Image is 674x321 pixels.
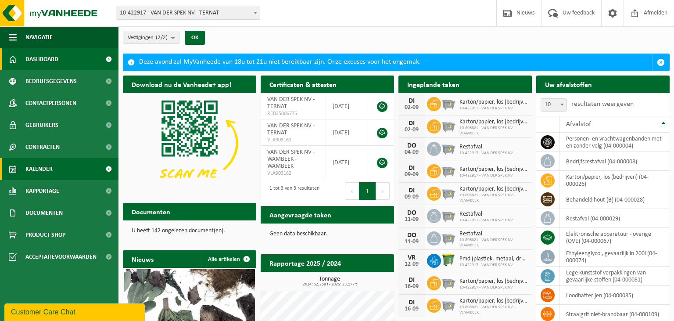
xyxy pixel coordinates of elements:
[403,306,420,312] div: 16-09
[326,119,368,146] td: [DATE]
[25,114,58,136] span: Gebruikers
[459,231,527,238] span: Restafval
[441,275,456,290] img: WB-2500-GAL-GY-01
[459,106,527,111] span: 10-422917 - VAN DER SPEK NV
[403,149,420,155] div: 04-09
[459,126,527,136] span: 10-896821 - VAN DER SPEK NV - WAMBEEK
[459,211,513,218] span: Restafval
[459,278,527,285] span: Karton/papier, los (bedrijven)
[566,121,591,128] span: Afvalstof
[269,231,385,237] p: Geen data beschikbaar.
[403,261,420,267] div: 12-09
[459,238,527,248] span: 10-896821 - VAN DER SPEK NV - WAMBEEK
[459,99,527,106] span: Karton/papier, los (bedrijven)
[441,141,456,155] img: WB-2500-GAL-GY-01
[139,54,652,71] div: Deze avond zal MyVanheede van 18u tot 21u niet bereikbaar zijn. Onze excuses voor het ongemak.
[132,228,247,234] p: U heeft 142 ongelezen document(en).
[156,35,168,40] count: (2/2)
[261,76,345,93] h2: Certificaten & attesten
[459,298,527,305] span: Karton/papier, los (bedrijven)
[441,252,456,267] img: WB-0770-HPE-GN-50
[25,48,58,70] span: Dashboard
[116,7,260,19] span: 10-422917 - VAN DER SPEK NV - TERNAT
[25,202,63,224] span: Documenten
[261,206,340,223] h2: Aangevraagde taken
[559,267,670,286] td: lege kunststof verpakkingen van gevaarlijke stoffen (04-000081)
[267,149,315,170] span: VAN DER SPEK NV - WAMBEEK - WAMBEEK
[571,101,634,108] label: resultaten weergeven
[559,209,670,228] td: restafval (04-000029)
[559,190,670,209] td: behandeld hout (B) (04-000028)
[267,137,319,144] span: VLA903161
[261,254,350,271] h2: Rapportage 2025 / 2024
[403,284,420,290] div: 16-09
[559,247,670,267] td: ethyleenglycol, gevaarlijk in 200l (04-000074)
[459,305,527,315] span: 10-896821 - VAN DER SPEK NV - WAMBEEK
[265,276,394,287] h3: Tonnage
[201,250,255,268] a: Alle artikelen
[541,99,566,111] span: 10
[123,250,162,267] h2: Nieuws
[25,158,53,180] span: Kalender
[267,110,319,117] span: RED25006775
[403,194,420,200] div: 09-09
[4,302,147,321] iframe: chat widget
[267,170,319,177] span: VLA903162
[25,92,76,114] span: Contactpersonen
[441,230,456,245] img: WB-2500-GAL-GY-01
[541,98,567,112] span: 10
[403,127,420,133] div: 02-09
[403,209,420,216] div: DO
[459,186,527,193] span: Karton/papier, los (bedrijven)
[25,70,77,92] span: Bedrijfsgegevens
[403,277,420,284] div: DI
[403,216,420,223] div: 11-09
[265,282,394,287] span: 2024: 52,258 t - 2025: 23,177 t
[459,263,527,268] span: 10-422917 - VAN DER SPEK NV
[116,7,260,20] span: 10-422917 - VAN DER SPEK NV - TERNAT
[441,163,456,178] img: WB-2500-GAL-GY-01
[403,97,420,105] div: DI
[559,152,670,171] td: bedrijfsrestafval (04-000008)
[267,96,315,110] span: VAN DER SPEK NV - TERNAT
[403,239,420,245] div: 11-09
[459,144,513,151] span: Restafval
[459,119,527,126] span: Karton/papier, los (bedrijven)
[267,123,315,136] span: VAN DER SPEK NV - TERNAT
[128,31,168,44] span: Vestigingen
[403,142,420,149] div: DO
[123,203,179,220] h2: Documenten
[459,166,527,173] span: Karton/papier, los (bedrijven)
[459,256,527,263] span: Pmd (plastiek, metaal, drankkartons) (bedrijven)
[441,208,456,223] img: WB-2500-GAL-GY-01
[25,224,65,246] span: Product Shop
[403,105,420,111] div: 02-09
[25,180,59,202] span: Rapportage
[459,285,527,290] span: 10-422917 - VAN DER SPEK NV
[559,133,670,152] td: personen -en vrachtwagenbanden met en zonder velg (04-000004)
[345,182,359,200] button: Previous
[403,254,420,261] div: VR
[536,76,601,93] h2: Uw afvalstoffen
[459,218,513,223] span: 10-422917 - VAN DER SPEK NV
[25,136,60,158] span: Contracten
[559,286,670,305] td: loodbatterijen (04-000085)
[25,26,53,48] span: Navigatie
[403,187,420,194] div: DI
[459,173,527,178] span: 10-422917 - VAN DER SPEK NV
[559,228,670,247] td: elektronische apparatuur - overige (OVE) (04-000067)
[329,271,393,289] a: Bekijk rapportage
[459,151,513,156] span: 10-422917 - VAN DER SPEK NV
[326,146,368,179] td: [DATE]
[403,165,420,172] div: DI
[123,31,179,44] button: Vestigingen(2/2)
[326,93,368,119] td: [DATE]
[123,76,240,93] h2: Download nu de Vanheede+ app!
[441,297,456,312] img: WB-2500-GAL-GY-01
[559,171,670,190] td: karton/papier, los (bedrijven) (04-000026)
[123,93,256,193] img: Download de VHEPlus App
[441,185,456,200] img: WB-2500-GAL-GY-01
[403,120,420,127] div: DI
[25,246,97,268] span: Acceptatievoorwaarden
